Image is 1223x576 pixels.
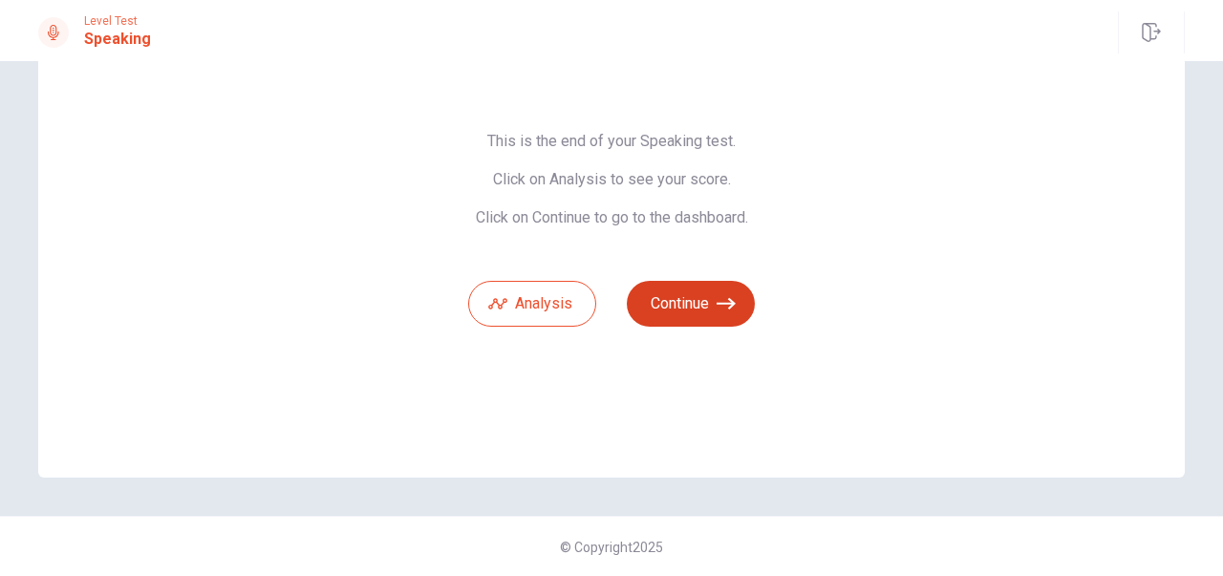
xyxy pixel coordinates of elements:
span: This is the end of your Speaking test. Click on Analysis to see your score. Click on Continue to ... [468,132,755,227]
h1: Speaking [84,28,151,51]
button: Analysis [468,281,596,327]
span: © Copyright 2025 [560,540,663,555]
button: Continue [627,281,755,327]
span: Level Test [84,14,151,28]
